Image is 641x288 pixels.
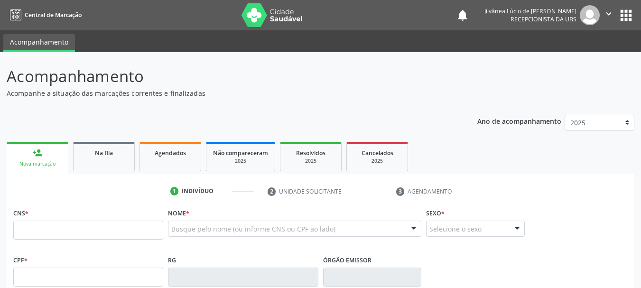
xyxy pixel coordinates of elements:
[7,7,82,23] a: Central de Marcação
[456,9,469,22] button: notifications
[362,149,393,157] span: Cancelados
[580,5,600,25] img: img
[155,149,186,157] span: Agendados
[604,9,614,19] i: 
[426,206,445,221] label: Sexo
[182,187,214,195] div: Indivíduo
[287,158,334,165] div: 2025
[168,206,189,221] label: Nome
[7,65,446,88] p: Acompanhamento
[477,115,561,127] p: Ano de acompanhamento
[323,253,372,268] label: Órgão emissor
[296,149,325,157] span: Resolvidos
[484,7,576,15] div: Jilvânea Lúcio de [PERSON_NAME]
[511,15,576,23] span: Recepcionista da UBS
[7,88,446,98] p: Acompanhe a situação das marcações correntes e finalizadas
[213,158,268,165] div: 2025
[3,34,75,52] a: Acompanhamento
[171,224,335,234] span: Busque pelo nome (ou informe CNS ou CPF ao lado)
[95,149,113,157] span: Na fila
[618,7,634,24] button: apps
[353,158,401,165] div: 2025
[170,187,179,195] div: 1
[168,253,176,268] label: RG
[213,149,268,157] span: Não compareceram
[13,160,62,167] div: Nova marcação
[429,224,482,234] span: Selecione o sexo
[32,148,43,158] div: person_add
[25,11,82,19] span: Central de Marcação
[13,206,28,221] label: CNS
[600,5,618,25] button: 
